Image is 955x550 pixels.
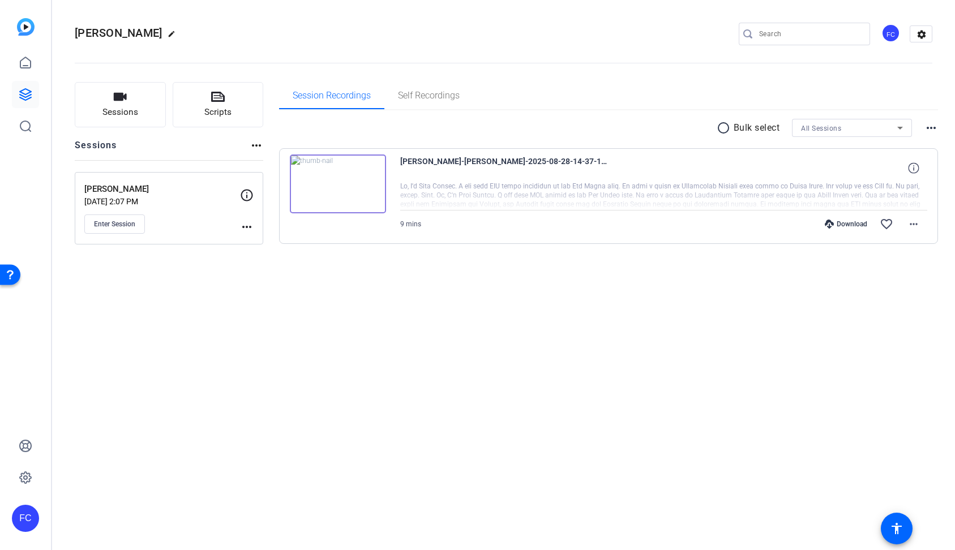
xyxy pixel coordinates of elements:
[398,91,460,100] span: Self Recordings
[102,106,138,119] span: Sessions
[240,220,254,234] mat-icon: more_horiz
[734,121,780,135] p: Bulk select
[400,220,421,228] span: 9 mins
[907,217,920,231] mat-icon: more_horiz
[17,18,35,36] img: blue-gradient.svg
[173,82,264,127] button: Scripts
[12,505,39,532] div: FC
[293,91,371,100] span: Session Recordings
[881,24,901,44] ngx-avatar: Franchise Communications
[759,27,861,41] input: Search
[717,121,734,135] mat-icon: radio_button_unchecked
[75,82,166,127] button: Sessions
[880,217,893,231] mat-icon: favorite_border
[75,26,162,40] span: [PERSON_NAME]
[290,154,386,213] img: thumb-nail
[75,139,117,160] h2: Sessions
[819,220,873,229] div: Download
[168,30,181,44] mat-icon: edit
[890,522,903,535] mat-icon: accessibility
[84,214,145,234] button: Enter Session
[400,154,610,182] span: [PERSON_NAME]-[PERSON_NAME]-2025-08-28-14-37-12-691-0
[924,121,938,135] mat-icon: more_horiz
[250,139,263,152] mat-icon: more_horiz
[94,220,135,229] span: Enter Session
[801,124,841,132] span: All Sessions
[84,183,240,196] p: [PERSON_NAME]
[84,197,240,206] p: [DATE] 2:07 PM
[881,24,900,42] div: FC
[204,106,232,119] span: Scripts
[910,26,933,43] mat-icon: settings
